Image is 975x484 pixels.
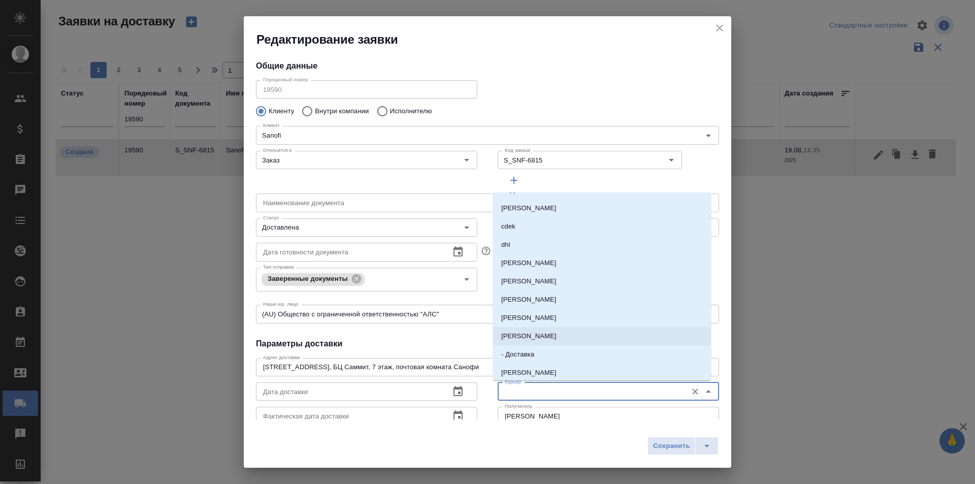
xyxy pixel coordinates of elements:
[501,240,510,250] p: dhl
[262,273,365,286] div: Заверенные документы
[262,275,354,282] span: Заверенные документы
[501,295,557,305] p: [PERSON_NAME]
[460,153,474,167] button: Open
[460,272,474,286] button: Open
[501,368,557,378] p: [PERSON_NAME]
[479,244,493,257] button: Если заполнить эту дату, автоматически создастся заявка, чтобы забрать готовые документы
[688,384,702,399] button: Очистить
[269,106,294,116] p: Клиенту
[498,171,530,189] button: Добавить
[256,338,719,350] h4: Параметры доставки
[256,60,719,72] h4: Общие данные
[501,258,557,268] p: [PERSON_NAME]
[263,363,712,371] textarea: [STREET_ADDRESS], БЦ Саммит, 7 этаж, почтовая комната Санофи
[653,440,690,452] span: Сохранить
[647,437,719,455] div: split button
[712,20,727,36] button: close
[701,384,716,399] button: Close
[256,31,731,48] h2: Редактирование заявки
[501,349,534,360] p: - Доставка
[501,313,557,323] p: [PERSON_NAME]
[647,437,696,455] button: Сохранить
[390,106,432,116] p: Исполнителю
[701,128,716,143] button: Open
[501,276,557,286] p: [PERSON_NAME]
[501,221,515,232] p: cdek
[664,153,678,167] button: Open
[501,203,557,213] p: [PERSON_NAME]
[315,106,369,116] p: Внутри компании
[501,331,557,341] p: [PERSON_NAME]
[460,220,474,235] button: Open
